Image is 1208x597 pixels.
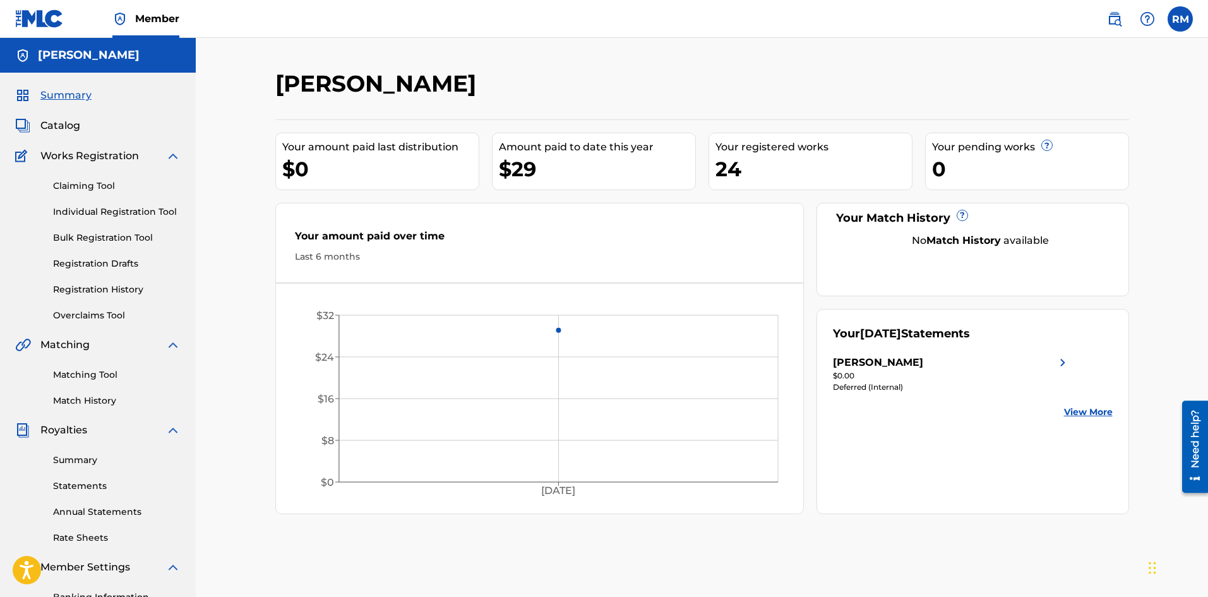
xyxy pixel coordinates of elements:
tspan: $24 [314,351,333,363]
div: Your Match History [833,210,1113,227]
span: ? [957,210,967,220]
a: Summary [53,454,181,467]
a: Registration Drafts [53,257,181,270]
a: View More [1064,406,1113,419]
span: Member Settings [40,560,130,575]
span: ? [1042,140,1052,150]
img: expand [165,560,181,575]
a: Statements [53,479,181,493]
div: Your Statements [833,325,970,342]
img: Matching [15,337,31,353]
div: Help [1135,6,1160,32]
a: SummarySummary [15,88,92,103]
img: MLC Logo [15,9,64,28]
img: Works Registration [15,148,32,164]
div: Deferred (Internal) [833,382,1070,393]
h2: [PERSON_NAME] [275,69,482,98]
span: Member [135,11,179,26]
a: Bulk Registration Tool [53,231,181,244]
div: Last 6 months [295,250,785,263]
a: Annual Statements [53,505,181,519]
span: [DATE] [860,327,901,341]
div: $29 [499,155,695,183]
tspan: $8 [321,435,333,447]
img: help [1140,11,1155,27]
div: No available [849,233,1113,248]
img: search [1107,11,1122,27]
tspan: $16 [317,393,333,405]
tspan: [DATE] [541,485,575,497]
img: Catalog [15,118,30,133]
a: Registration History [53,283,181,296]
div: User Menu [1168,6,1193,32]
img: Summary [15,88,30,103]
div: Your registered works [715,140,912,155]
span: Matching [40,337,90,353]
span: Works Registration [40,148,139,164]
span: Royalties [40,423,87,438]
div: $0.00 [833,370,1070,382]
img: Top Rightsholder [112,11,128,27]
img: right chevron icon [1055,355,1070,370]
a: Individual Registration Tool [53,205,181,219]
img: expand [165,423,181,438]
div: Amount paid to date this year [499,140,695,155]
div: 0 [932,155,1128,183]
span: Summary [40,88,92,103]
img: expand [165,337,181,353]
a: Match History [53,394,181,407]
img: expand [165,148,181,164]
div: $0 [282,155,479,183]
h5: Dice Martin [38,48,140,63]
a: Overclaims Tool [53,309,181,322]
div: Your amount paid last distribution [282,140,479,155]
div: Your pending works [932,140,1128,155]
div: 24 [715,155,912,183]
tspan: $32 [316,310,333,322]
img: Accounts [15,48,30,63]
strong: Match History [926,234,1001,246]
div: Your amount paid over time [295,229,785,250]
img: Member Settings [15,560,30,575]
a: CatalogCatalog [15,118,80,133]
span: Catalog [40,118,80,133]
tspan: $0 [320,476,333,488]
a: Rate Sheets [53,531,181,545]
div: Drag [1149,549,1156,587]
a: Matching Tool [53,368,181,382]
div: [PERSON_NAME] [833,355,923,370]
iframe: Chat Widget [1145,536,1208,597]
a: [PERSON_NAME]right chevron icon$0.00Deferred (Internal) [833,355,1070,393]
a: Claiming Tool [53,179,181,193]
img: Royalties [15,423,30,438]
iframe: Resource Center [1173,396,1208,498]
a: Public Search [1102,6,1127,32]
